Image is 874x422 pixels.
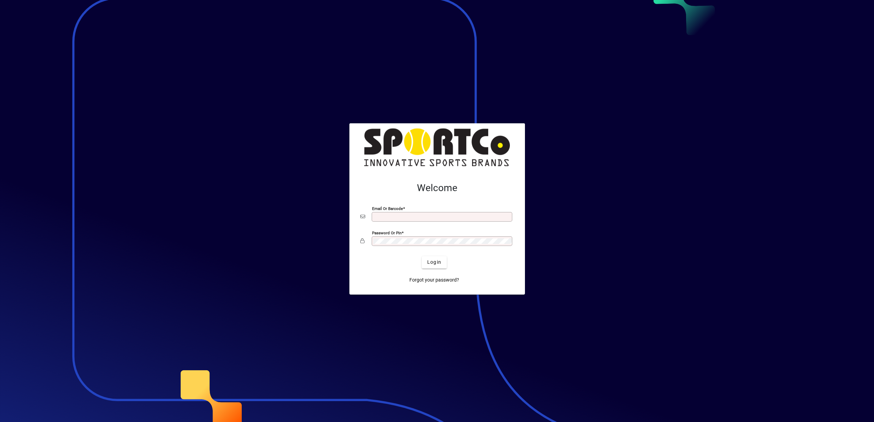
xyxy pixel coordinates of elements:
[422,256,447,269] button: Login
[407,274,462,286] a: Forgot your password?
[427,259,441,266] span: Login
[372,230,402,235] mat-label: Password or Pin
[360,182,514,194] h2: Welcome
[409,276,459,284] span: Forgot your password?
[372,206,403,211] mat-label: Email or Barcode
